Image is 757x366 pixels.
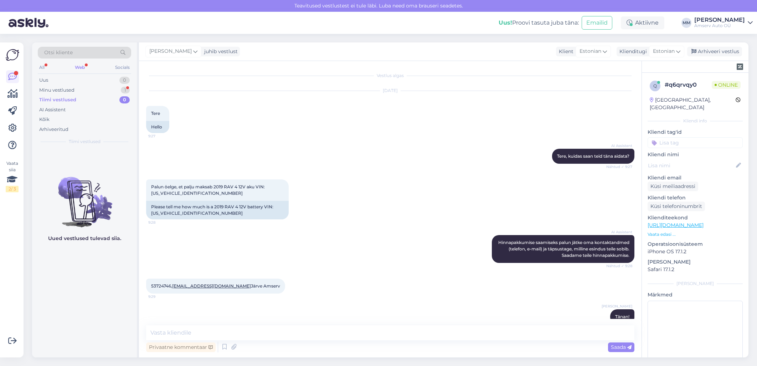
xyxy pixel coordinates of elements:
div: MM [681,18,691,28]
span: Nähtud ✓ 9:27 [606,164,632,169]
span: q [653,83,657,88]
img: Askly Logo [6,48,19,62]
span: Hinnapakkumise saamiseks palun jätke oma kontaktandmed (telefon, e-mail) ja täpsustage, milline e... [498,240,630,258]
p: Vaata edasi ... [648,231,743,238]
span: 53724746, Järve Amserv [151,283,280,289]
div: Please tell me how much is a 2019 RAV 4 12V battery VIN: [US_VEHICLE_IDENTIFICATION_NUMBER] [146,201,289,219]
div: Aktiivne [621,16,664,29]
span: Saada [611,344,632,350]
span: 9:27 [148,133,175,139]
img: zendesk [737,63,743,70]
span: [PERSON_NAME] [602,304,632,309]
p: Kliendi telefon [648,194,743,202]
div: Küsi meiliaadressi [648,182,698,191]
div: Kõik [39,116,50,123]
div: Küsi telefoninumbrit [648,202,705,211]
div: Proovi tasuta juba täna: [499,19,579,27]
div: Vaata siia [6,160,19,192]
p: iPhone OS 17.1.2 [648,248,743,255]
p: Märkmed [648,291,743,299]
div: Minu vestlused [39,87,74,94]
div: Tiimi vestlused [39,96,76,103]
div: 2 / 3 [6,186,19,192]
div: Kliendi info [648,118,743,124]
div: Web [73,63,86,72]
div: Privaatne kommentaar [146,342,216,352]
span: Tere [151,111,160,116]
a: [PERSON_NAME]Amserv Auto OÜ [694,17,753,29]
p: [PERSON_NAME] [648,258,743,266]
div: Vestlus algas [146,72,634,79]
div: Amserv Auto OÜ [694,23,745,29]
div: [PERSON_NAME] [648,280,743,287]
span: Estonian [580,47,601,55]
span: Tere, kuidas saan teid täna aidata? [557,153,629,159]
div: AI Assistent [39,106,66,113]
span: Tänan! [615,314,629,319]
div: 0 [119,77,130,84]
button: Emailid [582,16,612,30]
div: [DATE] [146,87,634,94]
div: juhib vestlust [201,48,238,55]
div: # q6qrvqy0 [665,81,712,89]
p: Uued vestlused tulevad siia. [48,235,121,242]
div: 0 [119,96,130,103]
div: Socials [114,63,131,72]
input: Lisa nimi [648,162,735,169]
a: [EMAIL_ADDRESS][DOMAIN_NAME] [172,283,251,289]
span: Tiimi vestlused [69,138,101,145]
span: AI Assistent [606,143,632,148]
a: [URL][DOMAIN_NAME] [648,222,704,228]
div: Arhiveeri vestlus [687,47,742,56]
p: Kliendi email [648,174,743,182]
div: Arhiveeritud [39,126,68,133]
p: Safari 17.1.2 [648,266,743,273]
p: Kliendi tag'id [648,128,743,136]
img: No chats [32,164,137,228]
span: 9:29 [148,294,175,299]
p: Klienditeekond [648,214,743,222]
div: [GEOGRAPHIC_DATA], [GEOGRAPHIC_DATA] [650,96,736,111]
b: Uus! [499,19,512,26]
span: Palun öelge, et palju maksab 2019 RAV 4 12V aku VIN: [US_VEHICLE_IDENTIFICATION_NUMBER] [151,184,266,196]
div: Klient [556,48,573,55]
span: Online [712,81,741,89]
span: 9:28 [148,220,175,225]
span: Nähtud ✓ 9:28 [606,263,632,269]
div: 1 [121,87,130,94]
span: Estonian [653,47,675,55]
input: Lisa tag [648,137,743,148]
div: [PERSON_NAME] [694,17,745,23]
div: Klienditugi [617,48,647,55]
p: Operatsioonisüsteem [648,240,743,248]
span: Otsi kliente [44,49,73,56]
p: Kliendi nimi [648,151,743,158]
span: [PERSON_NAME] [149,47,192,55]
div: Hello [146,121,169,133]
span: AI Assistent [606,229,632,235]
div: All [38,63,46,72]
div: Uus [39,77,48,84]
